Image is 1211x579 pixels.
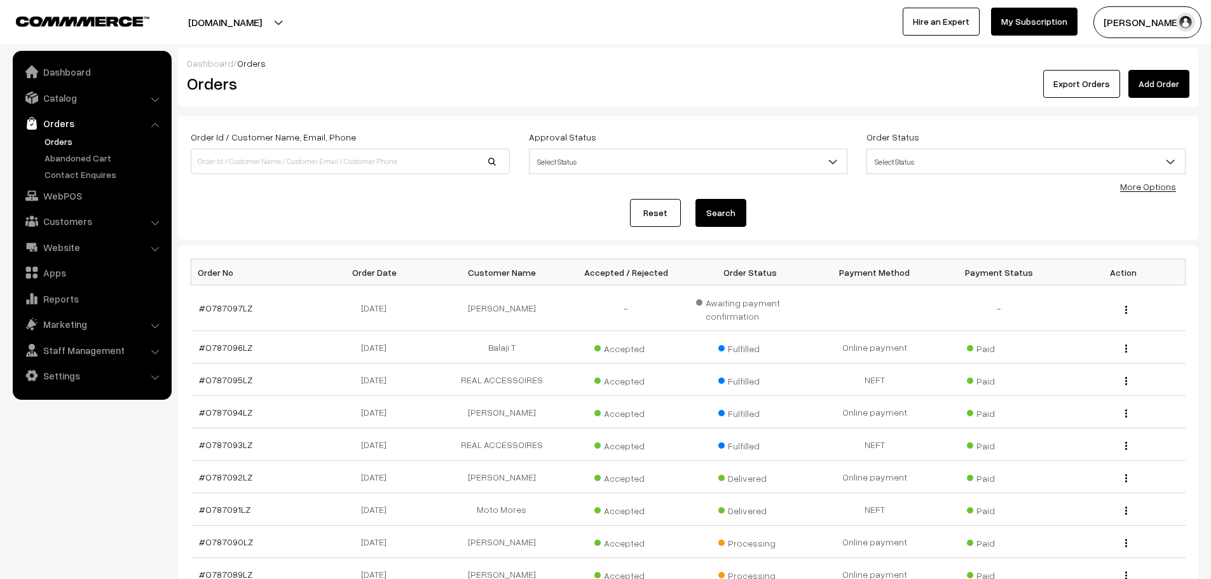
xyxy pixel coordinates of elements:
[440,259,564,285] th: Customer Name
[16,236,167,259] a: Website
[187,58,233,69] a: Dashboard
[315,396,440,428] td: [DATE]
[440,526,564,558] td: [PERSON_NAME]
[191,149,510,174] input: Order Id / Customer Name / Customer Email / Customer Phone
[594,339,658,355] span: Accepted
[594,468,658,485] span: Accepted
[16,364,167,387] a: Settings
[594,436,658,453] span: Accepted
[440,493,564,526] td: Moto Mores
[867,151,1185,173] span: Select Status
[630,199,681,227] a: Reset
[812,259,937,285] th: Payment Method
[187,74,509,93] h2: Orders
[16,210,167,233] a: Customers
[1120,181,1176,192] a: More Options
[967,404,1030,420] span: Paid
[903,8,980,36] a: Hire an Expert
[812,493,937,526] td: NEFT
[16,86,167,109] a: Catalog
[967,501,1030,517] span: Paid
[315,331,440,364] td: [DATE]
[440,461,564,493] td: [PERSON_NAME]
[529,149,848,174] span: Select Status
[41,135,167,148] a: Orders
[1061,259,1186,285] th: Action
[967,339,1030,355] span: Paid
[866,130,919,144] label: Order Status
[937,259,1062,285] th: Payment Status
[718,468,782,485] span: Delivered
[937,285,1062,331] td: -
[594,404,658,420] span: Accepted
[1125,306,1127,314] img: Menu
[812,364,937,396] td: NEFT
[315,493,440,526] td: [DATE]
[144,6,306,38] button: [DOMAIN_NAME]
[1125,377,1127,385] img: Menu
[718,404,782,420] span: Fulfilled
[564,259,688,285] th: Accepted / Rejected
[199,303,252,313] a: #O787097LZ
[16,287,167,310] a: Reports
[440,364,564,396] td: REAL ACCESSOIRES
[1125,442,1127,450] img: Menu
[199,439,252,450] a: #O787093LZ
[16,339,167,362] a: Staff Management
[16,261,167,284] a: Apps
[812,331,937,364] td: Online payment
[191,259,316,285] th: Order No
[1125,344,1127,353] img: Menu
[440,428,564,461] td: REAL ACCESSOIRES
[967,468,1030,485] span: Paid
[530,151,847,173] span: Select Status
[440,285,564,331] td: [PERSON_NAME]
[718,339,782,355] span: Fulfilled
[1125,507,1127,515] img: Menu
[812,526,937,558] td: Online payment
[41,168,167,181] a: Contact Enquires
[199,536,253,547] a: #O787090LZ
[315,428,440,461] td: [DATE]
[718,501,782,517] span: Delivered
[16,60,167,83] a: Dashboard
[16,13,127,28] a: COMMMERCE
[695,199,746,227] button: Search
[1093,6,1201,38] button: [PERSON_NAME]
[16,313,167,336] a: Marketing
[1128,70,1189,98] a: Add Order
[16,17,149,26] img: COMMMERCE
[41,151,167,165] a: Abandoned Cart
[718,533,782,550] span: Processing
[237,58,266,69] span: Orders
[529,130,596,144] label: Approval Status
[1125,474,1127,482] img: Menu
[199,374,252,385] a: #O787095LZ
[16,184,167,207] a: WebPOS
[187,57,1189,70] div: /
[718,371,782,388] span: Fulfilled
[967,436,1030,453] span: Paid
[688,259,813,285] th: Order Status
[967,533,1030,550] span: Paid
[440,331,564,364] td: Balaji T
[1043,70,1120,98] button: Export Orders
[315,259,440,285] th: Order Date
[191,130,356,144] label: Order Id / Customer Name, Email, Phone
[199,342,252,353] a: #O787096LZ
[1176,13,1195,32] img: user
[440,396,564,428] td: [PERSON_NAME]
[315,285,440,331] td: [DATE]
[594,501,658,517] span: Accepted
[315,461,440,493] td: [DATE]
[594,533,658,550] span: Accepted
[1125,409,1127,418] img: Menu
[199,472,252,482] a: #O787092LZ
[315,364,440,396] td: [DATE]
[812,461,937,493] td: Online payment
[16,112,167,135] a: Orders
[718,436,782,453] span: Fulfilled
[991,8,1078,36] a: My Subscription
[1125,539,1127,547] img: Menu
[315,526,440,558] td: [DATE]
